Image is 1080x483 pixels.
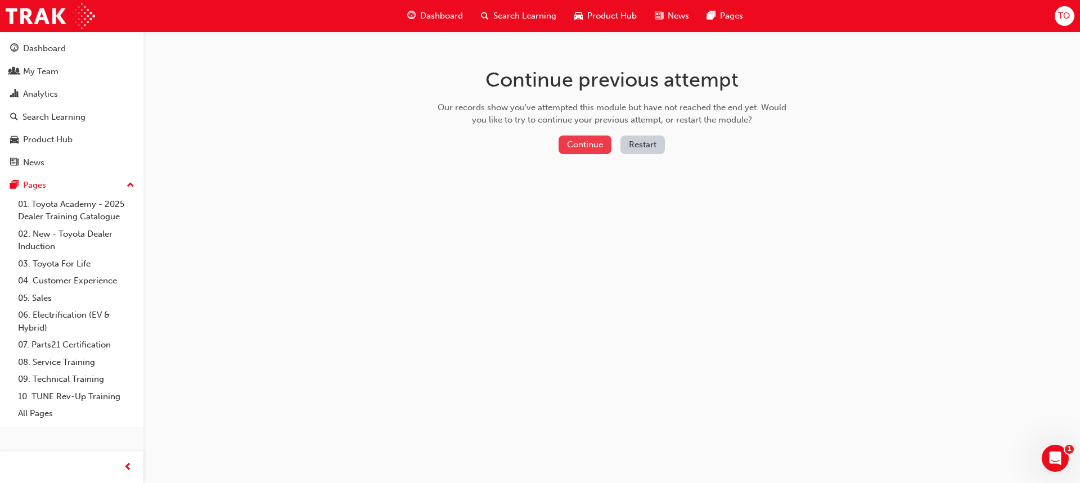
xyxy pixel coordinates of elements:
h1: Continue previous attempt [434,67,790,92]
a: 02. New - Toyota Dealer Induction [13,225,139,255]
a: search-iconSearch Learning [472,4,565,28]
div: Search Learning [22,111,85,124]
a: guage-iconDashboard [398,4,472,28]
a: pages-iconPages [698,4,752,28]
div: Analytics [23,88,58,101]
a: car-iconProduct Hub [565,4,646,28]
span: pages-icon [707,9,715,23]
span: TQ [1058,10,1070,22]
span: search-icon [481,9,489,23]
a: 10. TUNE Rev-Up Training [13,388,139,405]
span: guage-icon [10,44,19,54]
span: chart-icon [10,89,19,100]
a: My Team [4,61,139,82]
span: up-icon [127,178,134,193]
button: Restart [620,136,665,154]
a: 03. Toyota For Life [13,255,139,273]
a: 07. Parts21 Certification [13,336,139,354]
span: 1 [1065,445,1074,454]
div: My Team [23,65,58,78]
div: Pages [23,179,46,192]
span: pages-icon [10,180,19,191]
a: Dashboard [4,38,139,59]
a: 08. Service Training [13,354,139,371]
span: news-icon [10,158,19,168]
button: DashboardMy TeamAnalyticsSearch LearningProduct HubNews [4,36,139,175]
span: guage-icon [407,9,416,23]
a: All Pages [13,405,139,422]
iframe: Intercom live chat [1042,445,1069,472]
a: News [4,152,139,173]
span: News [668,10,689,22]
a: Search Learning [4,107,139,128]
a: Product Hub [4,129,139,150]
span: prev-icon [124,461,132,475]
button: TQ [1055,6,1074,26]
a: news-iconNews [646,4,698,28]
div: Our records show you've attempted this module but have not reached the end yet. Would you like to... [434,101,790,127]
a: 09. Technical Training [13,371,139,388]
div: Product Hub [23,133,73,146]
div: News [23,156,44,169]
button: Continue [559,136,611,154]
div: Dashboard [23,42,66,55]
span: Search Learning [493,10,556,22]
span: Product Hub [587,10,637,22]
span: people-icon [10,67,19,77]
span: Dashboard [420,10,463,22]
span: search-icon [10,112,18,123]
a: 05. Sales [13,290,139,307]
a: 06. Electrification (EV & Hybrid) [13,306,139,336]
span: Pages [720,10,743,22]
a: 01. Toyota Academy - 2025 Dealer Training Catalogue [13,196,139,225]
a: 04. Customer Experience [13,272,139,290]
button: Pages [4,175,139,196]
span: car-icon [10,135,19,145]
a: Analytics [4,84,139,105]
span: car-icon [574,9,583,23]
img: Trak [6,3,95,29]
span: news-icon [655,9,663,23]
